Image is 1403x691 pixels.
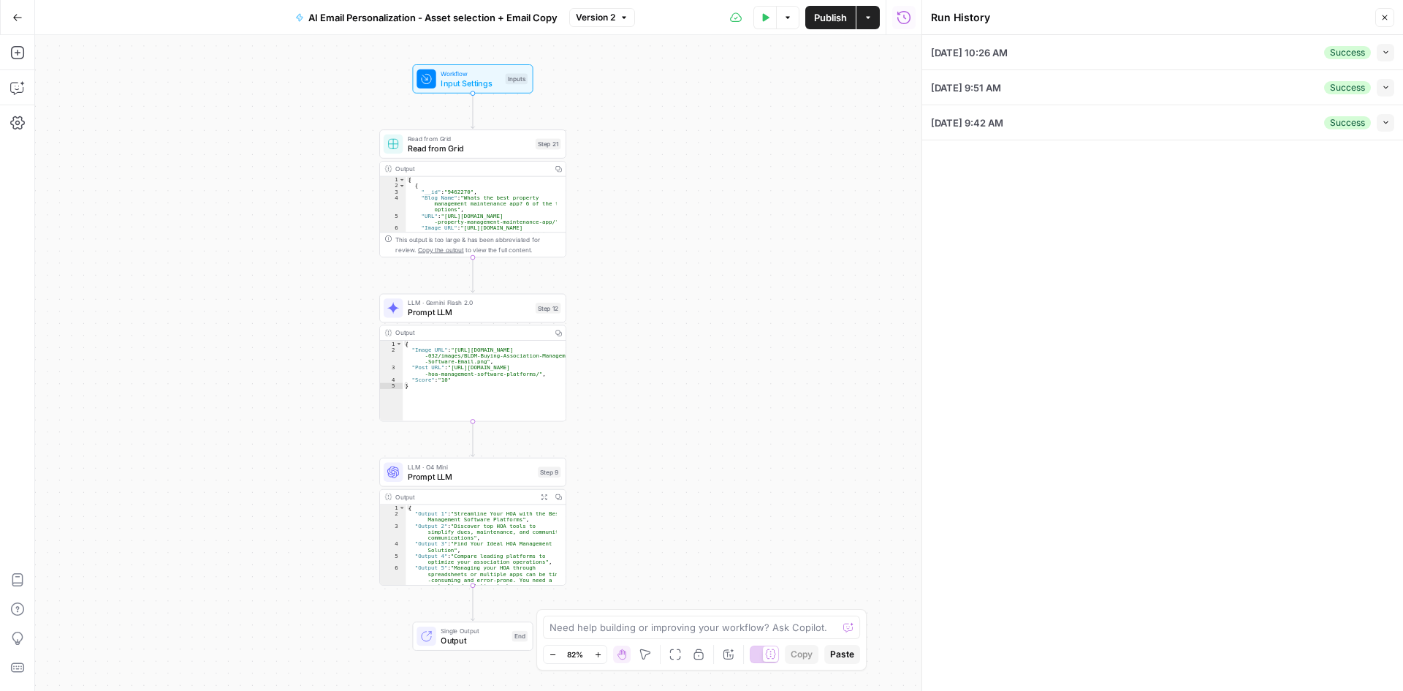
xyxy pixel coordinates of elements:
[1324,116,1371,129] div: Success
[805,6,856,29] button: Publish
[441,77,501,88] span: Input Settings
[576,11,615,24] span: Version 2
[536,303,561,314] div: Step 12
[380,511,406,523] div: 2
[536,139,561,150] div: Step 21
[408,143,531,154] span: Read from Grid
[471,586,475,621] g: Edge from step_9 to end
[791,648,813,661] span: Copy
[506,73,528,84] div: Inputs
[471,421,475,456] g: Edge from step_12 to step_9
[380,183,406,189] div: 2
[395,164,547,173] div: Output
[395,341,402,347] span: Toggle code folding, rows 1 through 5
[380,505,406,510] div: 1
[395,328,547,338] div: Output
[379,64,566,94] div: WorkflowInput SettingsInputs
[380,177,406,183] div: 1
[824,645,860,664] button: Paste
[379,129,566,257] div: Read from GridRead from GridStep 21Output[ { "__id":"9462270", "Blog Name":"Whats the best proper...
[471,257,475,292] g: Edge from step_21 to step_12
[380,565,406,595] div: 6
[380,347,403,365] div: 2
[380,341,403,347] div: 1
[380,541,406,553] div: 4
[408,470,533,482] span: Prompt LLM
[931,116,1003,130] span: [DATE] 9:42 AM
[380,225,406,243] div: 6
[286,6,566,29] button: AI Email Personalization - Asset selection + Email Copy
[931,45,1008,60] span: [DATE] 10:26 AM
[441,635,507,646] span: Output
[567,649,583,660] span: 82%
[408,134,531,143] span: Read from Grid
[380,189,406,195] div: 3
[441,69,501,78] span: Workflow
[418,246,464,253] span: Copy the output
[380,523,406,541] div: 3
[380,553,406,564] div: 5
[785,645,818,664] button: Copy
[399,505,406,510] span: Toggle code folding, rows 1 through 14
[380,383,403,389] div: 5
[408,306,531,318] span: Prompt LLM
[830,648,854,661] span: Paste
[379,294,566,422] div: LLM · Gemini Flash 2.0Prompt LLMStep 12Output{ "Image URL":"[URL][DOMAIN_NAME] -032/images/BLDM-B...
[379,622,566,651] div: Single OutputOutputEnd
[399,177,406,183] span: Toggle code folding, rows 1 through 10
[380,365,403,377] div: 3
[1324,46,1371,59] div: Success
[380,213,406,224] div: 5
[931,80,1001,95] span: [DATE] 9:51 AM
[538,467,560,477] div: Step 9
[441,626,507,635] span: Single Output
[471,94,475,129] g: Edge from start to step_21
[395,492,533,502] div: Output
[308,10,558,25] span: AI Email Personalization - Asset selection + Email Copy
[408,462,533,472] span: LLM · O4 Mini
[569,8,635,27] button: Version 2
[512,631,528,642] div: End
[1324,81,1371,94] div: Success
[399,183,406,189] span: Toggle code folding, rows 2 through 9
[408,298,531,307] span: LLM · Gemini Flash 2.0
[380,377,403,382] div: 4
[395,235,560,254] div: This output is too large & has been abbreviated for review. to view the full content.
[814,10,847,25] span: Publish
[380,195,406,213] div: 4
[379,458,566,586] div: LLM · O4 MiniPrompt LLMStep 9Output{ "Output 1":"Streamline Your HOA with the Best Management Sof...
